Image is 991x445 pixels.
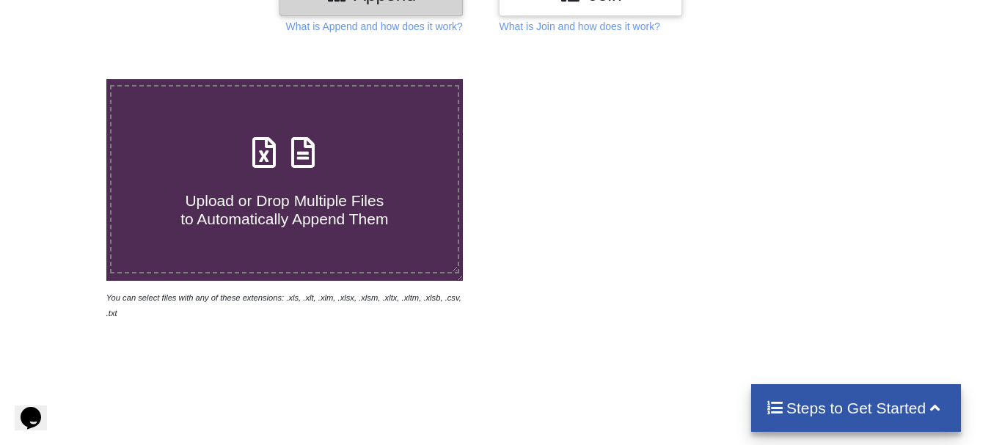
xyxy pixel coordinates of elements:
p: What is Append and how does it work? [286,19,463,34]
p: What is Join and how does it work? [499,19,659,34]
i: You can select files with any of these extensions: .xls, .xlt, .xlm, .xlsx, .xlsm, .xltx, .xltm, ... [106,293,461,317]
span: Upload or Drop Multiple Files to Automatically Append Them [180,192,388,227]
h4: Steps to Get Started [766,399,947,417]
iframe: chat widget [15,386,62,430]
